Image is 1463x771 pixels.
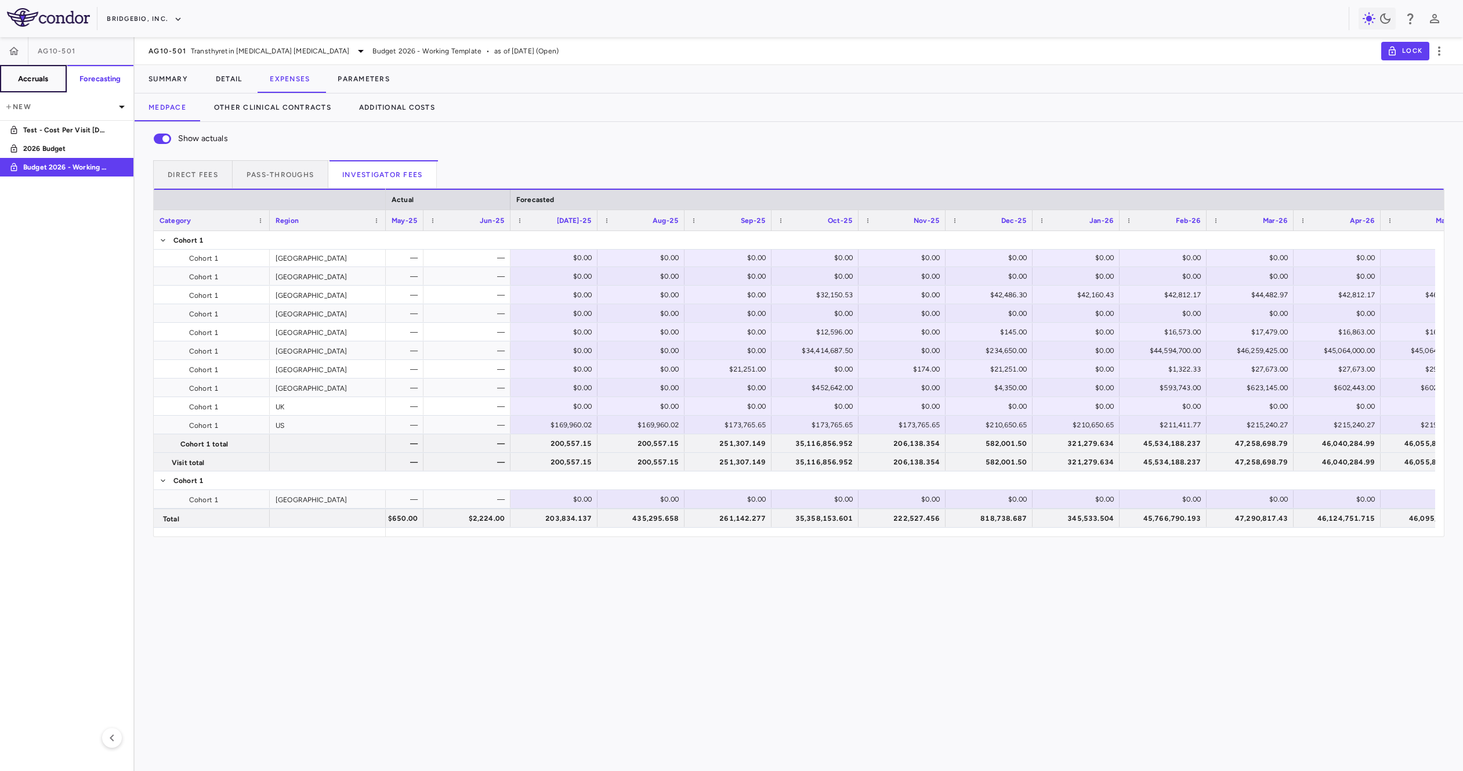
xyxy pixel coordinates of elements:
[434,490,505,509] div: —
[521,267,592,286] div: $0.00
[695,248,766,267] div: $0.00
[1001,217,1027,225] span: Dec-25
[1391,304,1462,323] div: $0.00
[956,267,1027,286] div: $0.00
[1130,323,1201,341] div: $16,573.00
[608,434,679,453] div: 200,557.15
[521,341,592,360] div: $0.00
[521,379,592,397] div: $0.00
[1304,509,1375,528] div: 46,124,751.715
[608,248,679,267] div: $0.00
[1304,341,1375,360] div: $45,064,000.00
[1391,397,1462,416] div: $0.00
[23,143,109,154] p: 2026 Budget
[1304,360,1375,379] div: $27,673.00
[516,196,555,204] span: Forecasted
[653,217,679,225] span: Aug-25
[1217,397,1288,416] div: $0.00
[434,434,505,453] div: —
[1391,286,1462,304] div: $46,153.77
[608,323,679,341] div: $0.00
[434,304,505,323] div: —
[869,286,940,304] div: $0.00
[1304,286,1375,304] div: $42,812.17
[521,509,592,528] div: 203,834.137
[521,416,592,434] div: $169,960.02
[154,341,270,359] div: Cohort 1
[1217,453,1288,471] div: 47,258,698.79
[1391,416,1462,434] div: $219,001.30
[956,509,1027,528] div: 818,738.687
[1130,248,1201,267] div: $0.00
[154,434,270,452] div: Cohort 1 total
[1130,379,1201,397] div: $593,743.00
[1043,286,1114,304] div: $42,160.43
[1350,217,1375,225] span: Apr-26
[1130,490,1201,509] div: $0.00
[79,74,121,84] h6: Forecasting
[695,490,766,509] div: $0.00
[521,453,592,471] div: 200,557.15
[23,162,109,172] p: Budget 2026 - Working Template
[494,46,559,56] span: as of [DATE] (Open)
[956,323,1027,341] div: $145.00
[1304,323,1375,341] div: $16,863.00
[869,416,940,434] div: $173,765.65
[1304,434,1375,453] div: 46,040,284.99
[869,434,940,453] div: 206,138.354
[1130,453,1201,471] div: 45,534,188.237
[695,323,766,341] div: $0.00
[956,397,1027,416] div: $0.00
[1304,453,1375,471] div: 46,040,284.99
[695,453,766,471] div: 251,307.149
[782,397,853,416] div: $0.00
[695,416,766,434] div: $173,765.65
[869,490,940,509] div: $0.00
[1217,286,1288,304] div: $44,482.97
[270,379,386,397] div: [GEOGRAPHIC_DATA]
[1217,509,1288,528] div: 47,290,817.43
[782,304,853,323] div: $0.00
[276,217,299,225] span: Region
[1043,509,1114,528] div: 345,533.504
[695,379,766,397] div: $0.00
[434,267,505,286] div: —
[486,46,490,56] span: •
[557,217,592,225] span: [DATE]-25
[956,379,1027,397] div: $4,350.00
[434,509,505,528] div: $2,224.00
[1304,490,1375,509] div: $0.00
[270,416,386,434] div: US
[1043,434,1114,453] div: 321,279.634
[1043,379,1114,397] div: $0.00
[1043,248,1114,267] div: $0.00
[149,46,186,56] span: AG10-501
[270,397,386,415] div: UK
[1217,248,1288,267] div: $0.00
[23,125,109,135] p: Test - Cost Per Visit [DATE]
[956,453,1027,471] div: 582,001.50
[782,416,853,434] div: $173,765.65
[1130,397,1201,416] div: $0.00
[1130,341,1201,360] div: $44,594,700.00
[434,453,505,471] div: —
[869,509,940,528] div: 222,527.456
[160,217,191,225] span: Category
[695,434,766,453] div: 251,307.149
[521,360,592,379] div: $0.00
[1391,267,1462,286] div: $0.00
[1043,341,1114,360] div: $0.00
[608,397,679,416] div: $0.00
[521,434,592,453] div: 200,557.15
[1304,397,1375,416] div: $0.00
[480,217,505,225] span: Jun-25
[695,509,766,528] div: 261,142.277
[434,341,505,360] div: —
[1217,360,1288,379] div: $27,673.00
[270,267,386,285] div: [GEOGRAPHIC_DATA]
[521,323,592,341] div: $0.00
[1217,416,1288,434] div: $215,240.27
[324,65,404,93] button: Parameters
[153,160,233,188] button: Direct Fees
[1043,323,1114,341] div: $0.00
